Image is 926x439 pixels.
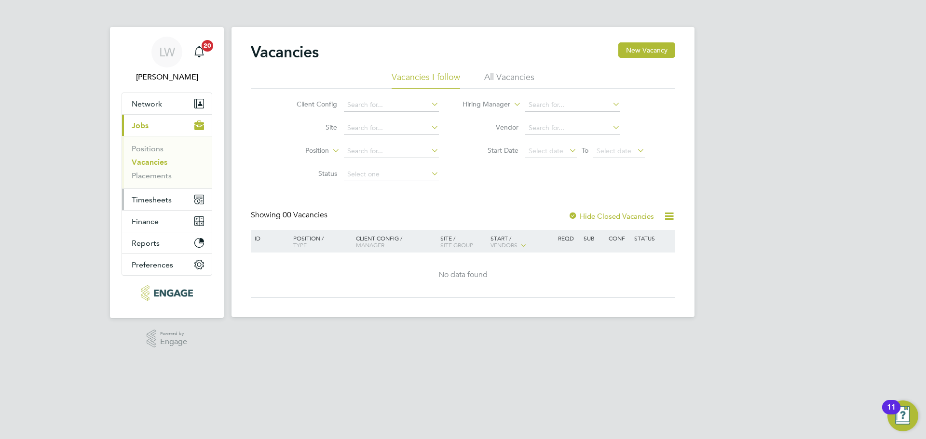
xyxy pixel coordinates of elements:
[160,338,187,346] span: Engage
[438,230,489,253] div: Site /
[606,230,631,246] div: Conf
[251,42,319,62] h2: Vacancies
[132,195,172,204] span: Timesheets
[147,330,188,348] a: Powered byEngage
[122,211,212,232] button: Finance
[122,136,212,188] div: Jobs
[122,254,212,275] button: Preferences
[160,330,187,338] span: Powered by
[122,115,212,136] button: Jobs
[579,144,591,157] span: To
[529,146,563,155] span: Select date
[463,146,518,155] label: Start Date
[282,100,337,108] label: Client Config
[618,42,675,58] button: New Vacancy
[488,230,556,254] div: Start /
[251,210,329,220] div: Showing
[455,100,510,109] label: Hiring Manager
[122,232,212,253] button: Reports
[159,46,175,58] span: LW
[141,285,192,301] img: xede-logo-retina.png
[525,121,620,135] input: Search for...
[283,210,327,220] span: 00 Vacancies
[463,123,518,132] label: Vendor
[632,230,674,246] div: Status
[132,260,173,269] span: Preferences
[354,230,438,253] div: Client Config /
[392,71,460,89] li: Vacancies I follow
[122,285,212,301] a: Go to home page
[122,189,212,210] button: Timesheets
[273,146,329,156] label: Position
[490,241,517,249] span: Vendors
[286,230,354,253] div: Position /
[344,145,439,158] input: Search for...
[190,37,209,67] a: 20
[568,212,654,221] label: Hide Closed Vacancies
[132,144,163,153] a: Positions
[581,230,606,246] div: Sub
[202,40,213,52] span: 20
[344,98,439,112] input: Search for...
[252,270,674,280] div: No data found
[282,169,337,178] label: Status
[282,123,337,132] label: Site
[252,230,286,246] div: ID
[132,171,172,180] a: Placements
[440,241,473,249] span: Site Group
[132,217,159,226] span: Finance
[356,241,384,249] span: Manager
[122,71,212,83] span: Lana Williams
[344,121,439,135] input: Search for...
[132,99,162,108] span: Network
[887,407,896,420] div: 11
[556,230,581,246] div: Reqd
[597,146,631,155] span: Select date
[132,158,167,167] a: Vacancies
[132,121,149,130] span: Jobs
[484,71,534,89] li: All Vacancies
[344,168,439,181] input: Select one
[293,241,307,249] span: Type
[122,93,212,114] button: Network
[887,400,918,431] button: Open Resource Center, 11 new notifications
[122,37,212,83] a: LW[PERSON_NAME]
[132,239,160,248] span: Reports
[110,27,224,318] nav: Main navigation
[525,98,620,112] input: Search for...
